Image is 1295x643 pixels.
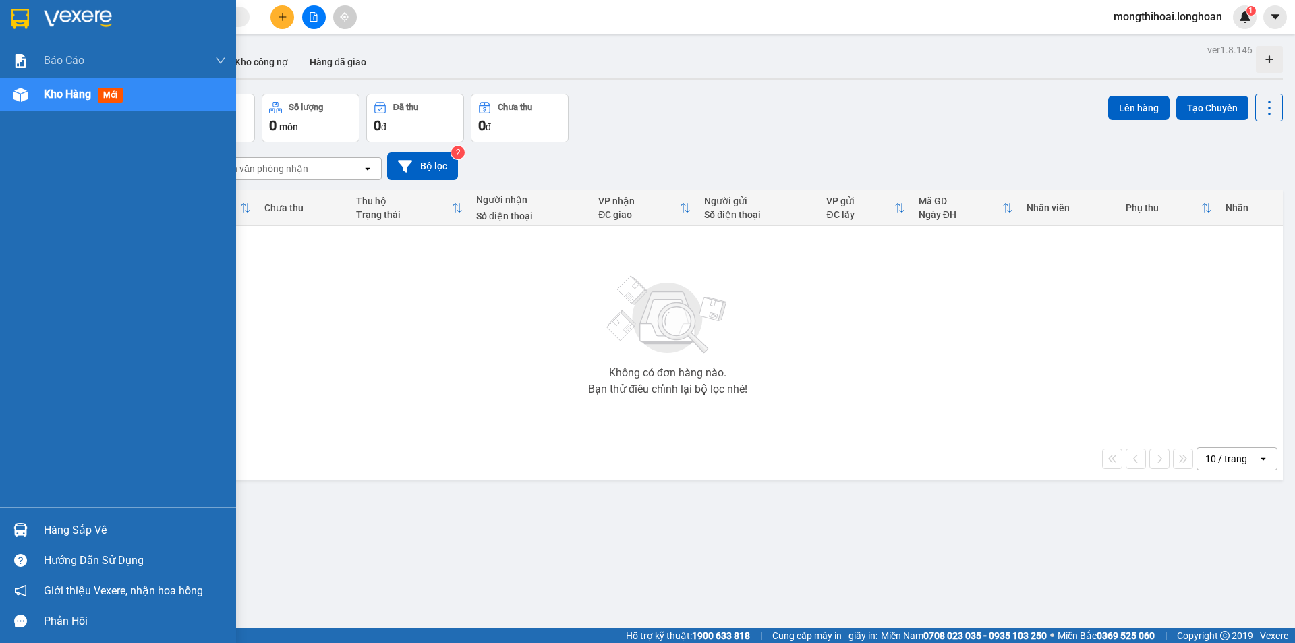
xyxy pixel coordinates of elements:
span: Cung cấp máy in - giấy in: [772,628,877,643]
th: Toggle SortBy [912,190,1020,226]
th: Toggle SortBy [349,190,469,226]
div: Thu hộ [356,196,452,206]
th: Toggle SortBy [592,190,697,226]
div: Chọn văn phòng nhận [215,162,308,175]
div: Người nhận [476,194,585,205]
span: 0 [374,117,381,134]
span: Kho hàng [44,88,91,101]
div: VP nhận [598,196,680,206]
button: Bộ lọc [387,152,458,180]
button: Hàng đã giao [299,46,377,78]
div: Đã thu [393,103,418,112]
button: Tạo Chuyến [1176,96,1248,120]
span: Báo cáo [44,52,84,69]
span: copyright [1220,631,1230,640]
span: plus [278,12,287,22]
span: Miền Nam [881,628,1047,643]
button: Kho công nợ [224,46,299,78]
strong: 1900 633 818 [692,630,750,641]
button: file-add [302,5,326,29]
div: Hàng sắp về [44,520,226,540]
div: Trạng thái [356,209,452,220]
strong: 0708 023 035 - 0935 103 250 [923,630,1047,641]
span: món [279,121,298,132]
div: Số điện thoại [476,211,585,221]
div: Nhân viên [1027,202,1112,213]
div: ver 1.8.146 [1207,43,1253,57]
span: đ [486,121,491,132]
span: message [14,615,27,627]
div: ĐC giao [598,209,680,220]
span: notification [14,584,27,597]
span: 0 [478,117,486,134]
sup: 2 [451,146,465,159]
span: caret-down [1269,11,1282,23]
div: Số lượng [289,103,323,112]
button: caret-down [1263,5,1287,29]
span: Giới thiệu Vexere, nhận hoa hồng [44,582,203,599]
div: Chưa thu [264,202,343,213]
div: Bạn thử điều chỉnh lại bộ lọc nhé! [588,384,747,395]
div: Không có đơn hàng nào. [609,368,726,379]
span: question-circle [14,554,27,567]
span: mongthihoai.longhoan [1103,8,1233,25]
button: Chưa thu0đ [471,94,569,142]
div: Phản hồi [44,611,226,632]
span: mới [98,88,123,103]
strong: 0369 525 060 [1097,630,1155,641]
span: | [760,628,762,643]
button: Lên hàng [1108,96,1170,120]
span: Miền Bắc [1058,628,1155,643]
span: Hỗ trợ kỹ thuật: [626,628,750,643]
span: aim [340,12,349,22]
div: Số điện thoại [704,209,813,220]
img: warehouse-icon [13,523,28,537]
div: Chưa thu [498,103,532,112]
svg: open [1258,453,1269,464]
div: Người gửi [704,196,813,206]
span: ⚪️ [1050,633,1054,638]
div: ĐC lấy [826,209,894,220]
th: Toggle SortBy [1119,190,1219,226]
div: Hướng dẫn sử dụng [44,551,226,571]
span: file-add [309,12,318,22]
img: logo-vxr [11,9,29,29]
img: icon-new-feature [1239,11,1251,23]
span: down [215,55,226,66]
button: Đã thu0đ [366,94,464,142]
img: solution-icon [13,54,28,68]
button: plus [270,5,294,29]
div: Mã GD [919,196,1003,206]
span: 1 [1248,6,1253,16]
span: 0 [269,117,277,134]
div: Ngày ĐH [919,209,1003,220]
svg: open [362,163,373,174]
th: Toggle SortBy [819,190,911,226]
sup: 1 [1246,6,1256,16]
img: warehouse-icon [13,88,28,102]
div: 10 / trang [1205,452,1247,466]
button: aim [333,5,357,29]
div: VP gửi [826,196,894,206]
div: Tạo kho hàng mới [1256,46,1283,73]
div: Nhãn [1226,202,1275,213]
img: svg+xml;base64,PHN2ZyBjbGFzcz0ibGlzdC1wbHVnX19zdmciIHhtbG5zPSJodHRwOi8vd3d3LnczLm9yZy8yMDAwL3N2Zy... [600,268,735,362]
button: Số lượng0món [262,94,359,142]
span: | [1165,628,1167,643]
span: đ [381,121,386,132]
div: Phụ thu [1126,202,1201,213]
